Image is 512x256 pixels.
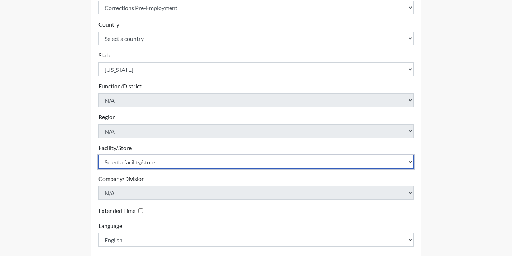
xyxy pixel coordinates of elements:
[98,20,119,29] label: Country
[98,51,111,60] label: State
[98,222,122,230] label: Language
[98,144,132,152] label: Facility/Store
[98,113,116,121] label: Region
[98,206,135,215] label: Extended Time
[98,174,145,183] label: Company/Division
[98,205,146,216] div: Checking this box will provide the interviewee with an accomodation of extra time to answer each ...
[98,82,142,90] label: Function/District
